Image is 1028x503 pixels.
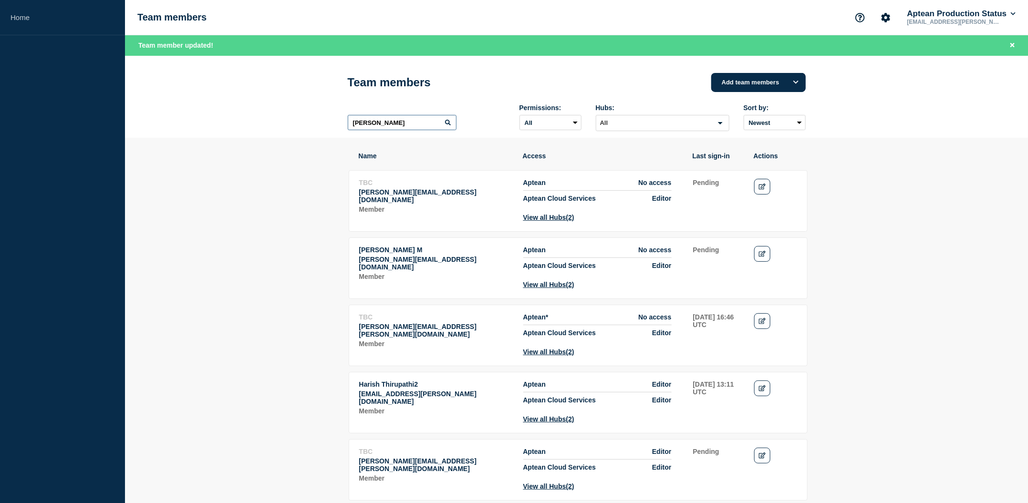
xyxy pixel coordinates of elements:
h1: Team members [137,12,207,23]
span: TBC [359,448,373,455]
li: Access to Hub Aptean with role No access [523,179,672,191]
button: Account settings [876,8,896,28]
span: Aptean [523,448,546,455]
td: Actions: Edit [754,246,798,289]
select: Sort by [744,115,806,130]
a: Edit [754,313,771,329]
p: Role: Member [359,474,513,482]
th: Name [358,152,513,160]
p: [EMAIL_ADDRESS][PERSON_NAME][DOMAIN_NAME] [905,19,1005,25]
td: Last sign-in: Pending [693,246,744,289]
span: Aptean Cloud Services [523,262,596,269]
span: No access [638,313,671,321]
span: Editor [652,380,671,388]
span: TBC [359,179,373,186]
button: View all Hubs(2) [523,214,574,221]
span: (2) [566,214,574,221]
button: Add team members [711,73,806,92]
span: (2) [566,281,574,288]
span: Editor [652,448,671,455]
span: Editor [652,195,671,202]
button: Support [850,8,870,28]
td: Actions: Edit [754,380,798,423]
span: Aptean [523,380,546,388]
li: Access to Hub Aptean with role Editor [523,448,672,460]
span: Aptean [523,179,546,186]
li: Access to Hub Aptean Cloud Services with role Editor [523,258,672,269]
button: View all Hubs(2) [523,482,574,490]
li: Access to Hub Aptean Cloud Services with role Editor [523,325,672,337]
span: Editor [652,463,671,471]
li: Access to Hub Aptean with role No access [523,246,672,258]
span: No access [638,179,671,186]
li: Access to Hub Aptean Cloud Services with role Editor [523,392,672,404]
span: Aptean Cloud Services [523,195,596,202]
div: Hubs: [596,104,729,112]
span: Aptean Cloud Services [523,396,596,404]
p: Name: TBC [359,313,513,321]
button: Options [787,73,806,92]
p: Role: Member [359,340,513,348]
button: View all Hubs(2) [523,415,574,423]
p: Role: Member [359,205,513,213]
a: Edit [754,246,771,262]
th: Access [522,152,683,160]
th: Last sign-in [692,152,744,160]
button: Aptean Production Status [905,9,1018,19]
input: Search for option [597,117,712,129]
a: Edit [754,179,771,195]
button: View all Hubs(2) [523,348,574,356]
td: Actions: Edit [754,178,798,222]
p: Email: jeyabalan.m@aptean.com [359,256,513,271]
td: Last sign-in: 2025-08-13 16:46 UTC [693,313,744,356]
td: Last sign-in: Pending [693,178,744,222]
button: Close banner [1007,40,1018,51]
span: Harish Thirupathi2 [359,380,418,388]
td: Actions: Edit [754,447,798,491]
span: Editor [652,396,671,404]
span: Aptean Cloud Services [523,329,596,337]
li: Access to Hub Aptean with role No access [523,313,672,325]
li: Access to Hub Aptean Cloud Services with role Editor [523,191,672,202]
li: Access to Hub Aptean with role Editor [523,380,672,392]
th: Actions [753,152,797,160]
a: Edit [754,380,771,396]
span: [PERSON_NAME] M [359,246,423,254]
p: Name: Harish Thirupathi2 [359,380,513,388]
span: Team member updated! [138,41,213,49]
span: (2) [566,482,574,490]
input: Search team members [348,115,457,130]
p: Email: aravinth.ponnuchamy@aptean.com [359,323,513,338]
p: Role: Member [359,273,513,280]
span: (2) [566,348,574,356]
span: TBC [359,313,373,321]
td: Last sign-in: Pending [693,447,744,491]
td: Last sign-in: 2025-08-22 13:11 UTC [693,380,744,423]
h1: Team members [348,76,431,89]
p: Name: TBC [359,448,513,455]
p: Email: harish.thirupathi@aptean.com [359,390,513,405]
li: Access to Hub Aptean Cloud Services with role Editor [523,460,672,471]
select: Permissions: [519,115,581,130]
p: Name: Jeyabalan M [359,246,513,254]
span: No access [638,246,671,254]
span: Editor [652,329,671,337]
span: Aptean [523,246,546,254]
p: Email: martin.cutts@aptean.com [359,457,513,472]
p: Name: TBC [359,179,513,186]
span: Aptean Cloud Services [523,463,596,471]
span: Aptean [523,313,554,321]
p: Email: teja.toleti@aptean.com [359,188,513,204]
div: Permissions: [519,104,581,112]
td: Actions: Edit [754,313,798,356]
div: Search for option [596,115,729,131]
button: View all Hubs(2) [523,281,574,288]
div: Sort by: [744,104,806,112]
p: Role: Member [359,407,513,415]
span: Editor [652,262,671,269]
a: Edit [754,448,771,463]
span: (2) [566,415,574,423]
